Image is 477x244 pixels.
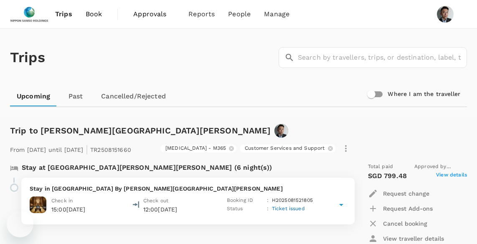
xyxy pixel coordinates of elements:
span: Book [86,9,102,19]
input: Search by travellers, trips, or destination, label, team [298,47,467,68]
span: Trips [55,9,72,19]
span: Total paid [368,163,393,171]
span: Manage [264,9,289,19]
div: [MEDICAL_DATA] - M365 [160,144,236,153]
a: Upcoming [10,86,57,106]
span: Ticket issued [272,206,305,211]
h6: Trip to [PERSON_NAME][GEOGRAPHIC_DATA][PERSON_NAME] [10,124,271,137]
p: 15:00[DATE] [51,205,86,214]
h6: Where I am the traveller [388,90,460,99]
button: Cancel booking [368,216,427,231]
span: Check out [143,198,168,204]
img: avatar-677fb493cc4ca.png [274,124,288,138]
div: Customer Services and Support [240,144,335,153]
p: Request Add-ons [383,204,433,213]
p: Stay at [GEOGRAPHIC_DATA][PERSON_NAME][PERSON_NAME] (6 night(s)) [22,163,272,173]
p: Request change [383,189,429,198]
span: Customer Services and Support [240,145,330,152]
p: 12:00[DATE] [143,205,223,214]
p: : [267,205,269,213]
h1: Trips [10,29,45,86]
span: People [228,9,251,19]
iframe: Button to launch messaging window [7,211,33,237]
p: Cancel booking [383,219,427,228]
span: Approved by [414,163,467,171]
span: Reports [188,9,215,19]
p: : [267,196,269,205]
button: Request change [368,186,429,201]
span: Check in [51,198,73,204]
img: Nippon Sanso Holdings Singapore Pte Ltd [10,5,48,23]
p: Stay in [GEOGRAPHIC_DATA] By [PERSON_NAME][GEOGRAPHIC_DATA][PERSON_NAME] [30,184,346,193]
p: H2025081521805 [272,196,313,205]
img: Hong Yiap Anthony Ong [437,6,454,23]
span: Approvals [133,9,175,19]
img: Doubletree By Hilton Shah Alam I City [30,196,46,213]
p: Booking ID [227,196,264,205]
span: | [86,143,88,155]
a: Cancelled/Rejected [94,86,173,106]
span: View details [436,171,467,181]
p: From [DATE] until [DATE] TR2508151660 [10,141,131,156]
p: SGD 799.48 [368,171,407,181]
p: View traveller details [383,234,444,243]
a: Past [57,86,94,106]
span: [MEDICAL_DATA] - M365 [160,145,231,152]
p: Status [227,205,264,213]
button: Request Add-ons [368,201,433,216]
